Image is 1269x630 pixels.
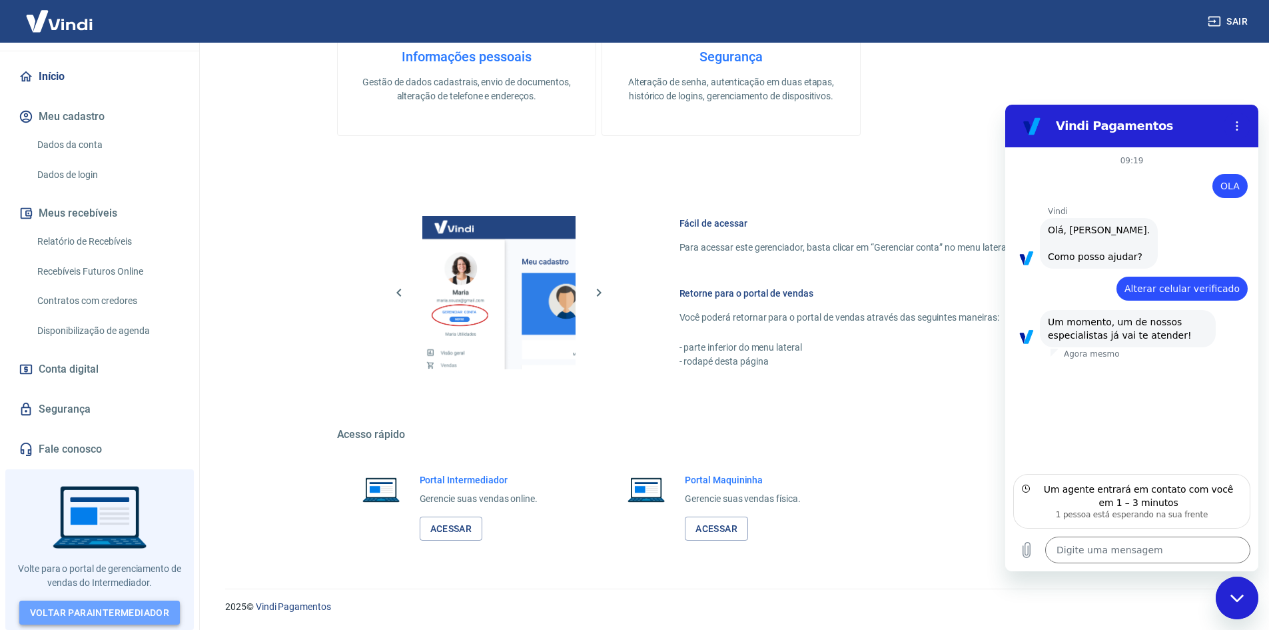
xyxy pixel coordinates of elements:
[624,75,839,103] p: Alteração de senha, autenticação em duas etapas, histórico de logins, gerenciamento de dispositivos.
[685,473,801,487] h6: Portal Maquininha
[32,317,183,345] a: Disponibilização de agenda
[679,355,1094,369] p: - rodapé desta página
[353,473,409,505] img: Imagem de um notebook aberto
[39,360,99,379] span: Conta digital
[16,62,183,91] a: Início
[359,49,574,65] h4: Informações pessoais
[32,258,183,285] a: Recebíveis Futuros Online
[19,601,181,625] a: Voltar paraIntermediador
[225,600,1237,614] p: 2025 ©
[1205,9,1253,34] button: Sair
[618,473,674,505] img: Imagem de um notebook aberto
[32,131,183,159] a: Dados da conta
[16,355,183,384] a: Conta digital
[1216,577,1258,619] iframe: Botão para abrir a janela de mensagens, conversa em andamento
[16,199,183,228] button: Meus recebíveis
[337,428,1126,441] h5: Acesso rápido
[422,216,576,369] img: Imagem da dashboard mostrando o botão de gerenciar conta na sidebar no lado esquerdo
[420,492,538,506] p: Gerencie suas vendas online.
[16,435,183,464] a: Fale conosco
[624,49,839,65] h4: Segurança
[679,287,1094,300] h6: Retorne para o portal de vendas
[420,517,483,541] a: Acessar
[16,1,103,41] img: Vindi
[16,395,183,424] a: Segurança
[16,102,183,131] button: Meu cadastro
[679,217,1094,230] h6: Fácil de acessar
[256,601,331,612] a: Vindi Pagamentos
[685,492,801,506] p: Gerencie suas vendas física.
[359,75,574,103] p: Gestão de dados cadastrais, envio de documentos, alteração de telefone e endereços.
[32,161,183,189] a: Dados de login
[685,517,748,541] a: Acessar
[32,228,183,255] a: Relatório de Recebíveis
[679,311,1094,325] p: Você poderá retornar para o portal de vendas através das seguintes maneiras:
[679,241,1094,255] p: Para acessar este gerenciador, basta clicar em “Gerenciar conta” no menu lateral do portal de ven...
[32,287,183,315] a: Contratos com credores
[679,341,1094,355] p: - parte inferior do menu lateral
[420,473,538,487] h6: Portal Intermediador
[1005,105,1258,571] iframe: Janela de mensagens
